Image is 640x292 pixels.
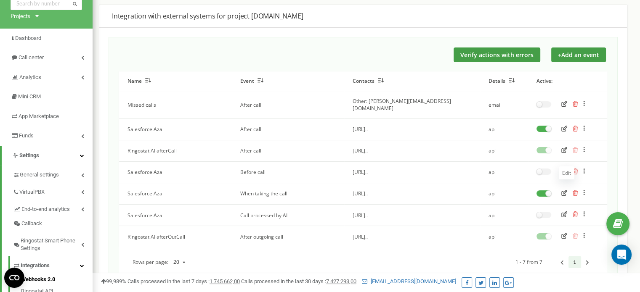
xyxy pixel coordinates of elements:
a: Ringostat Smart Phone Settings [13,231,93,256]
a: General settings [13,165,93,182]
span: Analytics [19,74,41,80]
span: Mini CRM [18,93,41,100]
span: VirtualPBX [19,188,45,196]
span: End-to-end analytics [21,205,70,213]
a: Callback [13,216,93,231]
td: After call [232,91,344,118]
td: Call processed by AI [232,205,344,226]
button: Details [489,78,515,84]
td: After outgoing call [232,226,344,247]
td: Ringostat AI afterOutCall [119,226,232,247]
span: [URL].. [353,126,368,133]
span: [URL].. [353,190,368,197]
span: 99,989% [101,278,126,284]
u: 7 427 293,00 [326,278,356,284]
div: Open Intercom Messenger [611,245,632,265]
td: After call [232,140,344,161]
button: Event [240,78,263,84]
span: Funds [19,132,34,139]
a: Settings [2,146,93,166]
td: When taking the call [232,183,344,204]
button: Verify actions with errors [454,47,540,62]
td: api [480,183,528,204]
div: Projects [11,12,30,20]
td: api [480,226,528,247]
a: [EMAIL_ADDRESS][DOMAIN_NAME] [362,278,456,284]
button: Name [127,78,151,84]
span: Integrations [21,262,50,270]
div: 1 - 7 from 7 [515,256,594,268]
td: api [480,205,528,226]
span: Ringostat Smart Phone Settings [21,237,81,253]
td: api [480,161,528,183]
span: Call center [19,54,44,61]
span: Calls processed in the last 7 days : [127,278,240,284]
td: Missed calls [119,91,232,118]
button: Open CMP widget [4,268,24,288]
span: General settings [20,171,59,179]
span: Callback [21,220,42,228]
a: Integrations [13,256,93,273]
td: Ringostat AI afterCall [119,140,232,161]
td: email [480,91,528,118]
div: Rows per page: [133,255,190,268]
td: Other: [PERSON_NAME][EMAIL_ADDRESS][DOMAIN_NAME] [344,91,480,118]
td: api [480,118,528,140]
button: Contacts [353,78,384,84]
span: [URL].. [353,168,368,176]
td: Salesforce Aza [119,183,232,204]
span: [URL].. [353,212,368,219]
a: End-to-end analytics [13,200,93,217]
td: Salesforce Aza [119,161,232,183]
a: 1 [568,256,581,268]
div: Integration with external systems for project [DOMAIN_NAME] [112,11,614,21]
td: Salesforce Aza [119,118,232,140]
td: After call [232,118,344,140]
div: 20 [173,260,179,265]
div: Pagination Navigation [556,256,594,268]
span: Settings [19,152,39,158]
td: Salesforce Aza [119,205,232,226]
td: Before call [232,161,344,183]
span: Dashboard [15,35,41,41]
td: api [480,140,528,161]
a: VirtualPBX [13,182,93,200]
span: [URL].. [353,233,368,240]
button: Active: [536,78,552,84]
span: Calls processed in the last 30 days : [241,278,356,284]
span: App Marketplace [19,113,59,119]
span: [URL].. [353,147,368,154]
u: 1 745 662,00 [210,278,240,284]
div: Edit [562,170,571,176]
a: Webhooks 2.0 [21,276,93,286]
button: +Add an event [551,47,606,62]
